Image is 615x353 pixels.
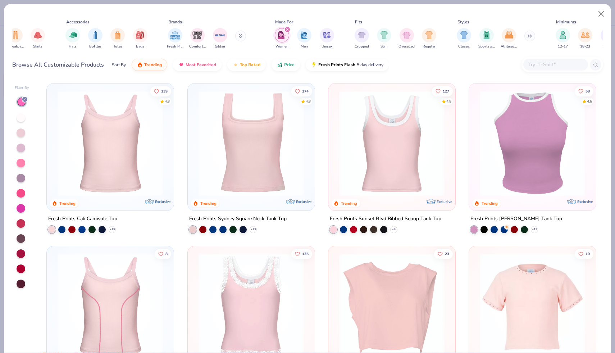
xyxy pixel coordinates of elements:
button: filter button [556,28,570,49]
div: Accessories [66,19,90,25]
button: Price [272,59,300,71]
img: Slim Image [380,31,388,39]
div: Fresh Prints [PERSON_NAME] Tank Top [470,214,562,223]
div: 4.6 [587,99,592,104]
span: 239 [161,89,168,93]
img: 12-17 Image [559,31,567,39]
div: filter for 18-23 [578,28,592,49]
div: filter for Sweatpants [7,28,24,49]
button: filter button [31,28,45,49]
div: 4.8 [165,99,170,104]
span: Comfort Colors [189,44,206,49]
span: Fresh Prints [167,44,183,49]
div: filter for 12-17 [556,28,570,49]
span: Price [284,62,295,68]
button: filter button [213,28,227,49]
span: 12-17 [558,44,568,49]
span: Exclusive [577,199,593,204]
img: Comfort Colors Image [192,30,203,41]
button: Close [594,7,608,21]
button: filter button [422,28,436,49]
img: Cropped Image [357,31,366,39]
button: filter button [65,28,80,49]
span: 274 [302,89,308,93]
img: Bottles Image [91,31,99,39]
button: filter button [167,28,183,49]
span: Regular [423,44,436,49]
button: Top Rated [227,59,266,71]
img: trending.gif [137,62,143,68]
div: filter for Women [275,28,289,49]
div: filter for Fresh Prints [167,28,183,49]
span: Classic [458,44,470,49]
span: 58 [586,89,590,93]
div: filter for Bags [133,28,147,49]
img: Gildan Image [215,30,225,41]
input: Try "T-Shirt" [528,60,583,69]
button: Like [575,249,593,259]
div: filter for 24-35 [601,28,615,49]
div: Filter By [15,85,29,91]
img: 8d096b9e-3aa9-423b-94ff-94ac2f75dbfd [476,91,589,196]
img: fb0eec98-afac-4675-ad70-b59d01987726 [54,91,167,196]
span: 19 [586,252,590,256]
button: Like [291,249,312,259]
img: Women Image [278,31,286,39]
button: Like [434,249,453,259]
button: filter button [501,28,517,49]
div: filter for Sportswear [478,28,495,49]
span: 18-23 [580,44,590,49]
span: Top Rated [240,62,260,68]
img: 927833f4-9857-4989-aecc-d4cd6f18fd9c [195,91,307,196]
div: Fits [355,19,362,25]
img: Unisex Image [323,31,331,39]
button: filter button [7,28,24,49]
div: filter for Cropped [355,28,369,49]
button: Like [150,86,171,96]
button: filter button [133,28,147,49]
img: Fresh Prints Image [170,30,181,41]
img: 18-23 Image [581,31,589,39]
img: c2d24959-eb36-409c-9090-940146ae1dc9 [307,91,420,196]
button: filter button [297,28,311,49]
span: Athleisure [501,44,517,49]
img: Regular Image [425,31,433,39]
div: Fresh Prints Sunset Blvd Ribbed Scoop Tank Top [330,214,441,223]
span: 24-35 [603,44,613,49]
span: Exclusive [437,199,452,204]
span: Totes [113,44,122,49]
button: Like [432,86,453,96]
span: 135 [302,252,308,256]
button: filter button [601,28,615,49]
span: + 6 [392,227,396,232]
button: filter button [355,28,369,49]
span: Trending [144,62,162,68]
img: Sweatpants Image [12,31,19,39]
span: + 12 [532,227,537,232]
div: filter for Gildan [213,28,227,49]
img: flash.gif [311,62,317,68]
img: most_fav.gif [178,62,184,68]
span: Bottles [89,44,101,49]
div: filter for Totes [110,28,125,49]
span: Gildan [215,44,225,49]
span: + 13 [250,227,256,232]
button: filter button [398,28,415,49]
div: filter for Unisex [320,28,334,49]
span: Fresh Prints Flash [318,62,355,68]
button: filter button [110,28,125,49]
img: Hats Image [69,31,77,39]
img: Totes Image [114,31,122,39]
div: Minimums [556,19,576,25]
div: Fresh Prints Cali Camisole Top [48,214,117,223]
span: 5 day delivery [357,61,383,69]
div: filter for Slim [377,28,391,49]
span: Men [301,44,308,49]
div: Made For [275,19,293,25]
span: 23 [445,252,449,256]
button: Fresh Prints Flash5 day delivery [306,59,389,71]
img: TopRated.gif [233,62,238,68]
span: Bags [136,44,144,49]
button: Like [155,249,171,259]
button: Trending [132,59,167,71]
